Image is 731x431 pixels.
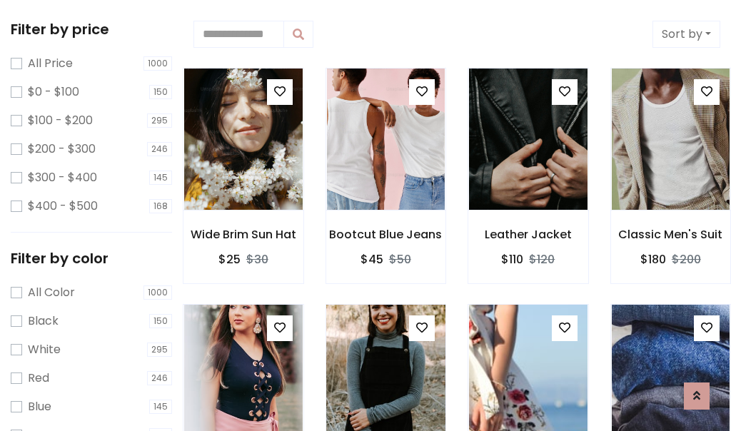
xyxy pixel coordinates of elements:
button: Sort by [652,21,720,48]
h6: Classic Men's Suit [611,228,731,241]
span: 150 [149,314,172,328]
label: White [28,341,61,358]
h6: $110 [501,253,523,266]
h6: Wide Brim Sun Hat [183,228,303,241]
span: 145 [149,400,172,414]
h6: $45 [361,253,383,266]
label: $300 - $400 [28,169,97,186]
span: 295 [147,343,172,357]
span: 150 [149,85,172,99]
label: All Color [28,284,75,301]
span: 145 [149,171,172,185]
span: 246 [147,142,172,156]
label: $100 - $200 [28,112,93,129]
h5: Filter by price [11,21,172,38]
span: 1000 [143,285,172,300]
label: Blue [28,398,51,415]
label: Red [28,370,49,387]
h5: Filter by color [11,250,172,267]
h6: Bootcut Blue Jeans [326,228,446,241]
del: $50 [389,251,411,268]
label: Black [28,313,59,330]
label: $400 - $500 [28,198,98,215]
label: $200 - $300 [28,141,96,158]
span: 246 [147,371,172,385]
label: All Price [28,55,73,72]
span: 1000 [143,56,172,71]
label: $0 - $100 [28,83,79,101]
del: $120 [529,251,555,268]
h6: $25 [218,253,241,266]
del: $30 [246,251,268,268]
del: $200 [672,251,701,268]
span: 168 [149,199,172,213]
h6: $180 [640,253,666,266]
h6: Leather Jacket [468,228,588,241]
span: 295 [147,113,172,128]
